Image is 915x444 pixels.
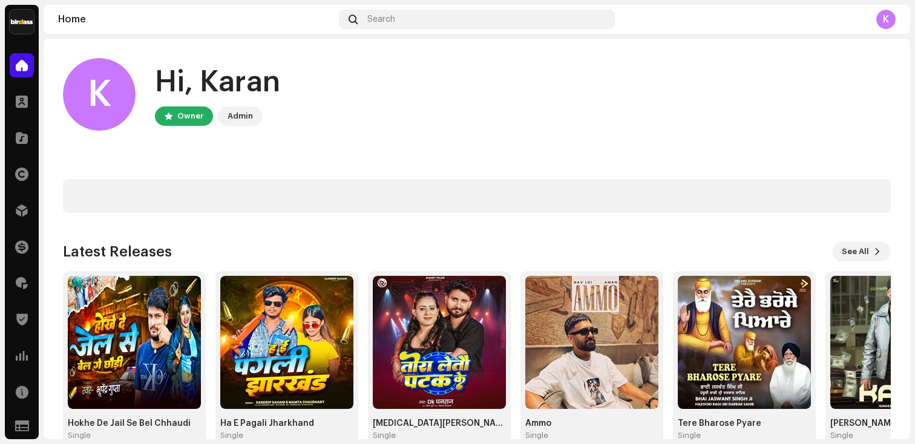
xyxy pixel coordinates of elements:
img: 9c1d8d43-a363-40b4-b5e2-acf7017fd22d [10,10,34,34]
img: f44cda34-6d4d-464c-bfb4-24dda52def2e [220,276,353,409]
img: cbcd657f-5e6e-42b1-9a4e-320928da24dd [525,276,658,409]
div: K [876,10,896,29]
img: 02397ffa-97b3-46a2-9748-b297a3f5494b [373,276,506,409]
div: Hi, Karan [155,63,280,102]
div: Single [678,431,701,440]
div: Ha E Pagali Jharkhand [220,419,353,428]
div: Single [830,431,853,440]
div: Single [525,431,548,440]
img: 32fadbe8-0ab1-4f81-af77-6fa771b7b3b2 [68,276,201,409]
div: Tere Bharose Pyare [678,419,811,428]
div: Ammo [525,419,658,428]
div: Hokhe De Jail Se Bel Chhaudi [68,419,201,428]
div: Home [58,15,334,24]
h3: Latest Releases [63,242,172,261]
div: Single [68,431,91,440]
div: [MEDICAL_DATA][PERSON_NAME] [PERSON_NAME] [373,419,506,428]
div: Single [373,431,396,440]
span: See All [842,240,869,264]
span: Search [367,15,395,24]
button: See All [832,242,891,261]
div: K [63,58,136,131]
div: Single [220,431,243,440]
div: Admin [228,109,253,123]
img: 4c1dd1ba-04f7-48d1-9d9a-f7be63bd7b8f [678,276,811,409]
div: Owner [177,109,203,123]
